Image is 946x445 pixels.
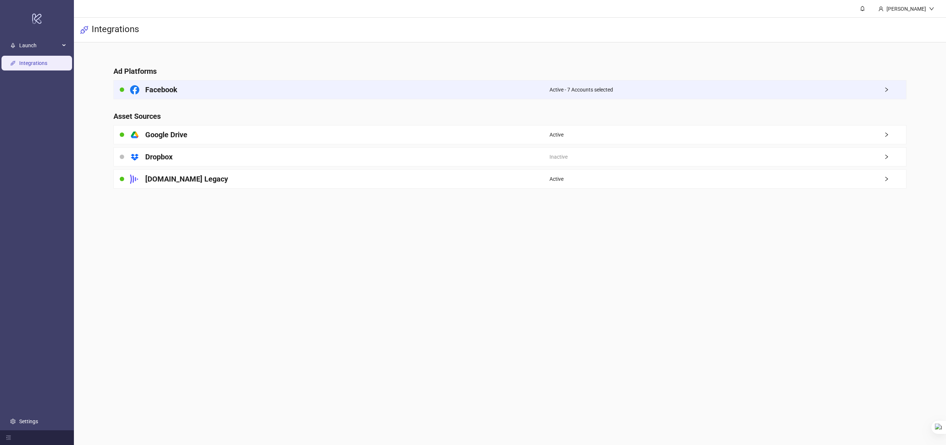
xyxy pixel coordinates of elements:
[884,5,929,13] div: [PERSON_NAME]
[92,24,139,36] h3: Integrations
[113,80,906,99] a: FacebookActive - 7 Accounts selectedright
[113,169,906,189] a: [DOMAIN_NAME] LegacyActiveright
[884,176,906,182] span: right
[19,60,47,66] a: Integrations
[113,66,906,76] h4: Ad Platforms
[860,6,865,11] span: bell
[113,125,906,144] a: Google DriveActiveright
[145,130,187,140] h4: Google Drive
[6,435,11,440] span: menu-fold
[549,86,613,94] span: Active - 7 Accounts selected
[145,152,173,162] h4: Dropbox
[884,132,906,137] span: right
[113,111,906,121] h4: Asset Sources
[145,84,177,95] h4: Facebook
[19,38,60,53] span: Launch
[10,43,16,48] span: rocket
[113,147,906,166] a: DropboxInactiveright
[145,174,228,184] h4: [DOMAIN_NAME] Legacy
[130,175,139,184] svg: Frame.io Logo
[549,153,568,161] span: Inactive
[878,6,884,11] span: user
[549,175,564,183] span: Active
[19,418,38,424] a: Settings
[549,131,564,139] span: Active
[884,87,906,92] span: right
[884,154,906,159] span: right
[80,25,89,34] span: api
[929,6,934,11] span: down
